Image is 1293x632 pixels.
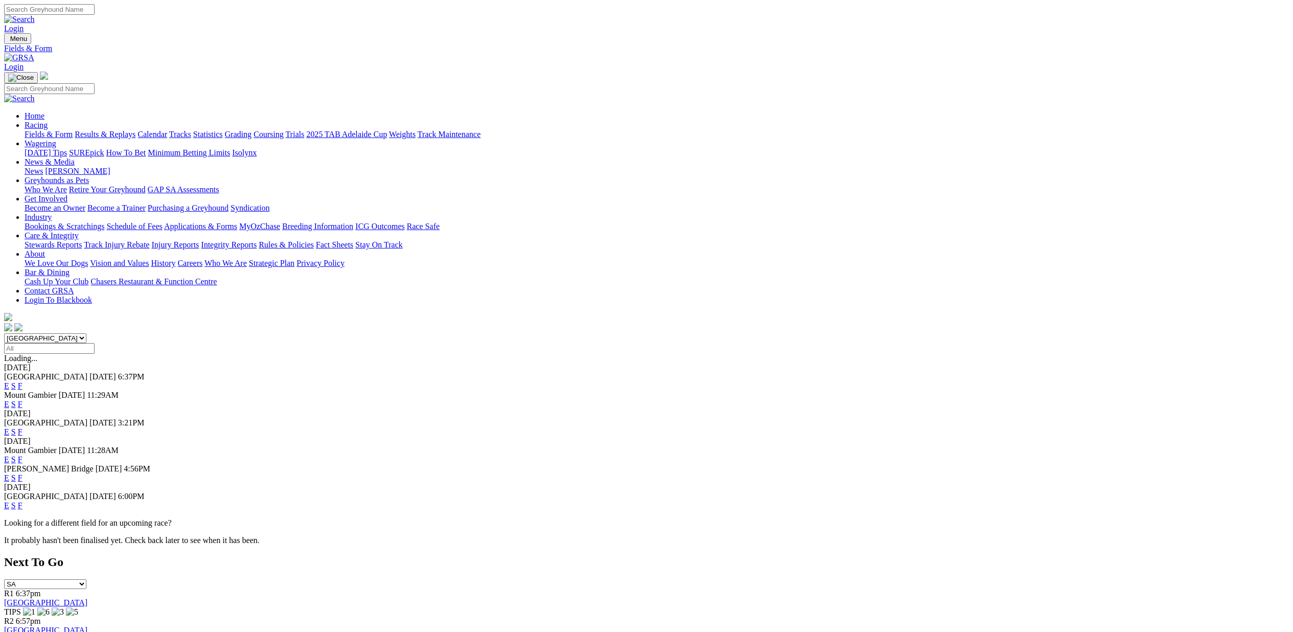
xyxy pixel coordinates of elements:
a: S [11,427,16,436]
span: R2 [4,617,14,625]
img: 6 [37,607,50,617]
img: Search [4,94,35,103]
img: 5 [66,607,78,617]
span: [DATE] [59,391,85,399]
a: Login [4,24,24,33]
button: Toggle navigation [4,33,31,44]
a: Track Maintenance [418,130,481,139]
a: Retire Your Greyhound [69,185,146,194]
span: Mount Gambier [4,391,57,399]
img: Close [8,74,34,82]
p: Looking for a different field for an upcoming race? [4,518,1289,528]
a: SUREpick [69,148,104,157]
a: Minimum Betting Limits [148,148,230,157]
img: GRSA [4,53,34,62]
a: Industry [25,213,52,221]
img: facebook.svg [4,323,12,331]
a: E [4,501,9,510]
a: S [11,381,16,390]
a: F [18,473,22,482]
a: [DATE] Tips [25,148,67,157]
a: Racing [25,121,48,129]
a: Integrity Reports [201,240,257,249]
img: 3 [52,607,64,617]
a: Become a Trainer [87,204,146,212]
a: F [18,400,22,409]
span: 11:29AM [87,391,119,399]
a: F [18,501,22,510]
span: [DATE] [89,418,116,427]
a: Wagering [25,139,56,148]
img: 1 [23,607,35,617]
a: S [11,400,16,409]
a: We Love Our Dogs [25,259,88,267]
a: Trials [285,130,304,139]
a: Tracks [169,130,191,139]
a: Injury Reports [151,240,199,249]
a: E [4,473,9,482]
a: 2025 TAB Adelaide Cup [306,130,387,139]
span: TIPS [4,607,21,616]
a: F [18,455,22,464]
span: [DATE] [89,492,116,501]
span: Loading... [4,354,37,363]
div: [DATE] [4,437,1289,446]
span: [GEOGRAPHIC_DATA] [4,418,87,427]
span: [GEOGRAPHIC_DATA] [4,372,87,381]
span: 3:21PM [118,418,145,427]
a: Race Safe [406,222,439,231]
img: logo-grsa-white.png [4,313,12,321]
span: 6:37PM [118,372,145,381]
div: Greyhounds as Pets [25,185,1289,194]
span: [PERSON_NAME] Bridge [4,464,94,473]
img: twitter.svg [14,323,22,331]
a: Strategic Plan [249,259,294,267]
a: How To Bet [106,148,146,157]
span: R1 [4,589,14,598]
a: Vision and Values [90,259,149,267]
span: 11:28AM [87,446,119,455]
a: MyOzChase [239,222,280,231]
a: Get Involved [25,194,67,203]
a: Careers [177,259,202,267]
a: Coursing [254,130,284,139]
a: History [151,259,175,267]
input: Search [4,4,95,15]
a: Fact Sheets [316,240,353,249]
a: News [25,167,43,175]
a: S [11,501,16,510]
div: News & Media [25,167,1289,176]
a: Home [25,111,44,120]
button: Toggle navigation [4,72,38,83]
a: About [25,250,45,258]
span: [DATE] [96,464,122,473]
a: Cash Up Your Club [25,277,88,286]
a: S [11,455,16,464]
div: Bar & Dining [25,277,1289,286]
a: Schedule of Fees [106,222,162,231]
a: Chasers Restaurant & Function Centre [90,277,217,286]
a: Bookings & Scratchings [25,222,104,231]
a: Results & Replays [75,130,135,139]
a: [GEOGRAPHIC_DATA] [4,598,87,607]
a: E [4,400,9,409]
a: E [4,455,9,464]
img: Search [4,15,35,24]
div: [DATE] [4,363,1289,372]
a: F [18,381,22,390]
a: E [4,427,9,436]
a: Fields & Form [4,44,1289,53]
a: Track Injury Rebate [84,240,149,249]
span: 6:37pm [16,589,41,598]
a: E [4,381,9,390]
a: Calendar [138,130,167,139]
a: Care & Integrity [25,231,79,240]
a: Stay On Track [355,240,402,249]
a: F [18,427,22,436]
div: Racing [25,130,1289,139]
div: [DATE] [4,483,1289,492]
a: Privacy Policy [297,259,345,267]
a: S [11,473,16,482]
span: [GEOGRAPHIC_DATA] [4,492,87,501]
